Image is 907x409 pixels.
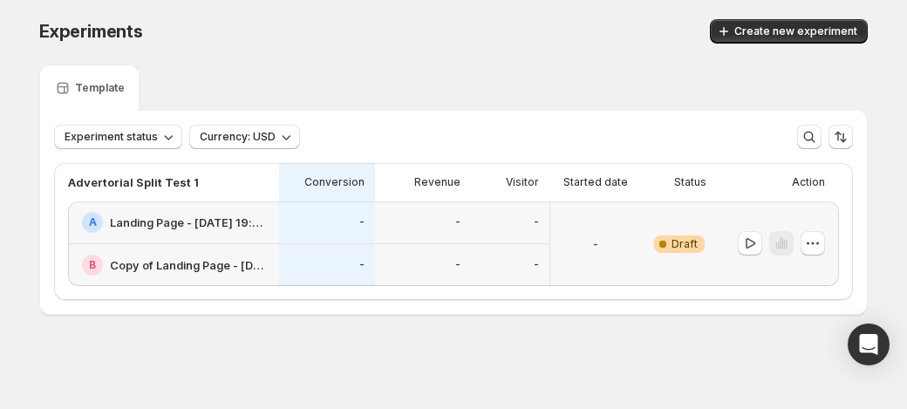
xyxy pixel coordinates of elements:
[54,125,182,149] button: Experiment status
[734,24,857,38] span: Create new experiment
[359,215,365,229] p: -
[829,125,853,149] button: Sort the results
[39,21,143,42] span: Experiments
[593,235,598,253] p: -
[674,175,706,189] p: Status
[672,237,698,251] span: Draft
[75,81,125,95] p: Template
[89,258,96,272] h2: B
[200,130,276,144] span: Currency: USD
[563,175,628,189] p: Started date
[414,175,460,189] p: Revenue
[304,175,365,189] p: Conversion
[455,215,460,229] p: -
[506,175,539,189] p: Visitor
[359,258,365,272] p: -
[455,258,460,272] p: -
[534,258,539,272] p: -
[68,174,199,191] p: Advertorial Split Test 1
[710,19,868,44] button: Create new experiment
[189,125,300,149] button: Currency: USD
[848,324,890,365] div: Open Intercom Messenger
[110,214,269,231] h2: Landing Page - [DATE] 19:23:40
[65,130,158,144] span: Experiment status
[792,175,825,189] p: Action
[110,256,269,274] h2: Copy of Landing Page - [DATE] 19:23:40
[89,215,97,229] h2: A
[534,215,539,229] p: -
